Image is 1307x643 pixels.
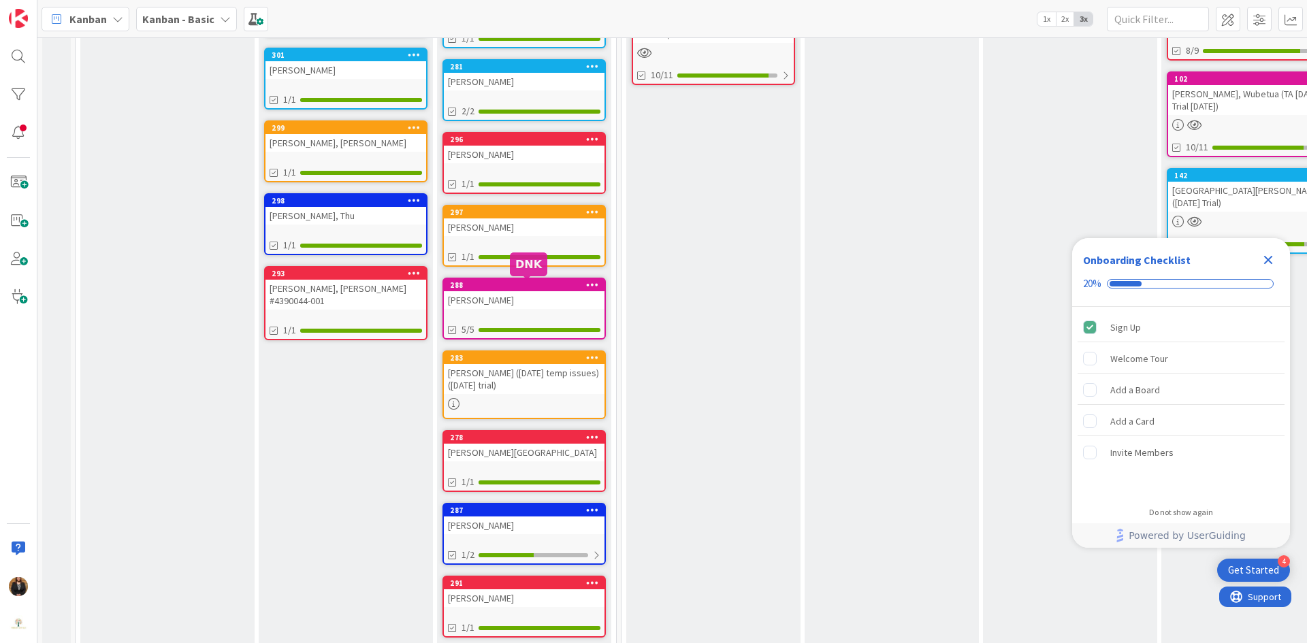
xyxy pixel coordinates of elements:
[1078,312,1285,342] div: Sign Up is complete.
[462,621,474,635] span: 1/1
[450,578,604,588] div: 291
[450,280,604,290] div: 288
[442,503,606,565] a: 287[PERSON_NAME]1/2
[651,68,673,82] span: 10/11
[265,61,426,79] div: [PERSON_NAME]
[1257,249,1279,271] div: Close Checklist
[265,122,426,152] div: 299[PERSON_NAME], [PERSON_NAME]
[29,2,62,18] span: Support
[1078,406,1285,436] div: Add a Card is incomplete.
[265,195,426,207] div: 298
[1107,7,1209,31] input: Quick Filter...
[442,205,606,267] a: 297[PERSON_NAME]1/1
[1078,438,1285,467] div: Invite Members is incomplete.
[272,196,426,205] div: 298
[1110,413,1155,429] div: Add a Card
[1186,140,1208,154] span: 10/11
[444,291,604,309] div: [PERSON_NAME]
[444,279,604,309] div: 288[PERSON_NAME]
[450,433,604,442] div: 278
[442,350,606,419] a: 283[PERSON_NAME] ([DATE] temp issues)([DATE] trial)
[264,120,427,182] a: 299[PERSON_NAME], [PERSON_NAME]1/1
[444,504,604,534] div: 287[PERSON_NAME]
[450,62,604,71] div: 281
[462,104,474,118] span: 2/2
[1110,382,1160,398] div: Add a Board
[442,278,606,340] a: 288[PERSON_NAME]5/5
[444,73,604,90] div: [PERSON_NAME]
[444,431,604,444] div: 278
[444,444,604,461] div: [PERSON_NAME][GEOGRAPHIC_DATA]
[1228,563,1279,577] div: Get Started
[1110,444,1174,461] div: Invite Members
[444,364,604,394] div: [PERSON_NAME] ([DATE] temp issues)([DATE] trial)
[1074,12,1093,26] span: 3x
[283,323,296,337] span: 1/1
[444,279,604,291] div: 288
[283,93,296,107] span: 1/1
[444,577,604,589] div: 291
[9,577,28,596] img: KS
[444,133,604,146] div: 296
[1083,252,1191,268] div: Onboarding Checklist
[1072,307,1290,498] div: Checklist items
[444,206,604,236] div: 297[PERSON_NAME]
[1072,523,1290,548] div: Footer
[1129,527,1246,544] span: Powered by UserGuiding
[462,177,474,191] span: 1/1
[265,207,426,225] div: [PERSON_NAME], Thu
[442,430,606,492] a: 278[PERSON_NAME][GEOGRAPHIC_DATA]1/1
[264,193,427,255] a: 298[PERSON_NAME], Thu1/1
[265,49,426,79] div: 301[PERSON_NAME]
[462,31,474,46] span: 1/1
[265,267,426,310] div: 293[PERSON_NAME], [PERSON_NAME] #4390044-001
[1078,375,1285,405] div: Add a Board is incomplete.
[272,269,426,278] div: 293
[1217,559,1290,582] div: Open Get Started checklist, remaining modules: 4
[1037,12,1056,26] span: 1x
[442,576,606,638] a: 291[PERSON_NAME]1/1
[264,266,427,340] a: 293[PERSON_NAME], [PERSON_NAME] #4390044-0011/1
[462,250,474,264] span: 1/1
[272,123,426,133] div: 299
[265,134,426,152] div: [PERSON_NAME], [PERSON_NAME]
[450,353,604,363] div: 283
[264,48,427,110] a: 301[PERSON_NAME]1/1
[444,133,604,163] div: 296[PERSON_NAME]
[1079,523,1283,548] a: Powered by UserGuiding
[444,589,604,607] div: [PERSON_NAME]
[265,195,426,225] div: 298[PERSON_NAME], Thu
[450,208,604,217] div: 297
[444,352,604,394] div: 283[PERSON_NAME] ([DATE] temp issues)([DATE] trial)
[265,267,426,280] div: 293
[442,59,606,121] a: 281[PERSON_NAME]2/2
[462,548,474,562] span: 1/2
[1186,44,1199,58] span: 8/9
[283,238,296,252] span: 1/1
[265,49,426,61] div: 301
[9,615,28,634] img: avatar
[1278,555,1290,567] div: 4
[515,258,542,271] h5: DNK
[1083,278,1101,290] div: 20%
[265,122,426,134] div: 299
[450,506,604,515] div: 287
[69,11,107,27] span: Kanban
[444,431,604,461] div: 278[PERSON_NAME][GEOGRAPHIC_DATA]
[1110,319,1141,335] div: Sign Up
[444,352,604,364] div: 283
[462,475,474,489] span: 1/1
[462,323,474,337] span: 5/5
[1110,350,1168,367] div: Welcome Tour
[1056,12,1074,26] span: 2x
[283,165,296,180] span: 1/1
[444,206,604,218] div: 297
[444,146,604,163] div: [PERSON_NAME]
[442,132,606,194] a: 296[PERSON_NAME]1/1
[444,61,604,73] div: 281
[1149,507,1213,518] div: Do not show again
[1078,344,1285,374] div: Welcome Tour is incomplete.
[444,577,604,607] div: 291[PERSON_NAME]
[1083,278,1279,290] div: Checklist progress: 20%
[272,50,426,60] div: 301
